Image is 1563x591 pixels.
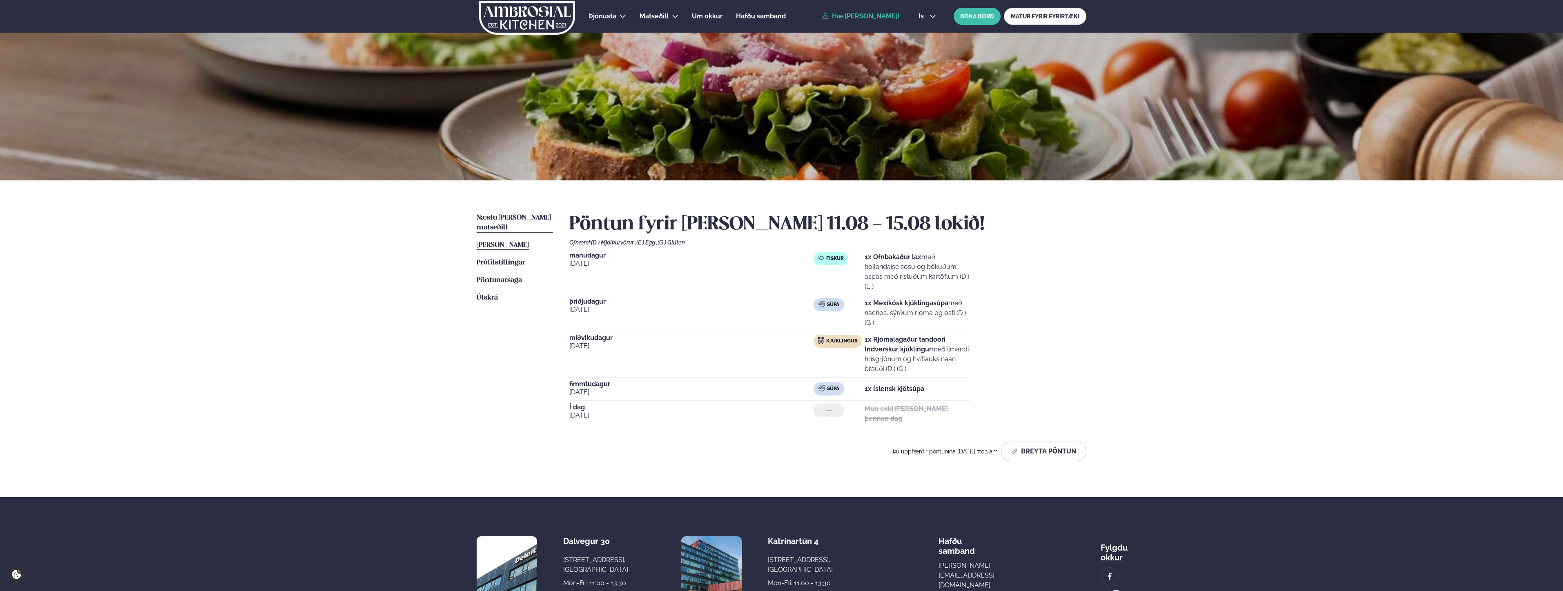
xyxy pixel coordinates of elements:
[826,256,844,262] span: Fiskur
[822,13,900,20] a: Hæ [PERSON_NAME]!
[569,335,814,341] span: miðvikudagur
[1004,8,1086,25] a: MATUR FYRIR FYRIRTÆKI
[827,386,839,392] span: Súpa
[640,11,669,21] a: Matseðill
[477,294,498,301] span: Útskrá
[563,578,628,588] div: Mon-Fri: 11:00 - 13:30
[865,253,921,261] strong: 1x Ofnbakaður lax
[569,387,814,397] span: [DATE]
[818,255,824,261] img: fish.svg
[477,277,522,284] span: Pöntunarsaga
[569,252,814,259] span: mánudagur
[893,448,998,455] span: Þú uppfærðir pöntunina [DATE] 7:03 am
[563,555,628,575] div: [STREET_ADDRESS], [GEOGRAPHIC_DATA]
[736,11,786,21] a: Hafðu samband
[827,302,839,308] span: Súpa
[818,301,825,307] img: soup.svg
[589,11,616,21] a: Þjónusta
[658,239,685,246] span: (G ) Glúten
[1101,536,1128,562] div: Fylgdu okkur
[736,12,786,20] span: Hafðu samband
[865,405,948,422] strong: Mun ekki [PERSON_NAME] þennan dag
[478,1,576,35] img: logo
[569,411,814,420] span: [DATE]
[768,536,833,546] div: Katrínartún 4
[692,12,722,20] span: Um okkur
[939,530,975,556] span: Hafðu samband
[912,13,943,20] button: is
[477,258,525,268] a: Prófílstillingar
[477,213,553,233] a: Næstu [PERSON_NAME] matseðill
[8,566,25,583] a: Cookie settings
[477,214,551,231] span: Næstu [PERSON_NAME] matseðill
[954,8,1001,25] button: BÓKA BORÐ
[826,338,858,344] span: Kjúklingur
[865,335,945,353] strong: 1x Rjómalagaður tandoori Indverskur kjúklingur
[569,341,814,351] span: [DATE]
[768,555,833,575] div: [STREET_ADDRESS], [GEOGRAPHIC_DATA]
[636,239,658,246] span: (E ) Egg ,
[919,13,926,20] span: is
[569,213,1086,236] h2: Pöntun fyrir [PERSON_NAME] 11.08 - 15.08 lokið!
[818,337,824,344] img: chicken.svg
[1001,442,1086,461] button: Breyta Pöntun
[477,240,529,250] a: [PERSON_NAME]
[569,298,814,305] span: þriðjudagur
[569,239,1086,246] div: Ofnæmi:
[1101,568,1118,585] a: image alt
[826,407,832,414] span: ---
[865,298,970,328] p: með nachos, sýrðum rjóma og osti (D ) (G )
[477,276,522,285] a: Pöntunarsaga
[569,259,814,269] span: [DATE]
[1105,572,1114,581] img: image alt
[939,561,994,590] a: [PERSON_NAME][EMAIL_ADDRESS][DOMAIN_NAME]
[818,385,825,391] img: soup.svg
[477,242,529,249] span: [PERSON_NAME]
[569,305,814,315] span: [DATE]
[477,293,498,303] a: Útskrá
[865,252,970,291] p: með hollandaise sósu og bökuðum aspas með ristuðum kartöflum (D ) (E )
[563,536,628,546] div: Dalvegur 30
[569,381,814,387] span: fimmtudagur
[768,578,833,588] div: Mon-Fri: 11:00 - 13:30
[692,11,722,21] a: Um okkur
[865,385,924,393] strong: 1x Íslensk kjötsúpa
[865,335,970,374] p: með ilmandi hrísgrjónum og hvítlauks naan brauði (D ) (G )
[477,259,525,266] span: Prófílstillingar
[591,239,636,246] span: (D ) Mjólkurvörur ,
[569,404,814,411] span: Í dag
[865,299,948,307] strong: 1x Mexíkósk kjúklingasúpa
[589,12,616,20] span: Þjónusta
[640,12,669,20] span: Matseðill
